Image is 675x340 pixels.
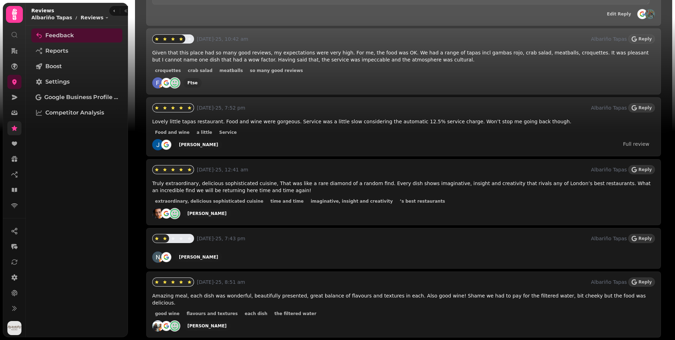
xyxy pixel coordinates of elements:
img: go-emblem@2x.png [637,8,648,20]
img: go-emblem@2x.png [161,139,172,150]
button: Reply [628,277,655,287]
p: [DATE]-25, 7:52 pm [197,104,588,111]
span: the filtered water [275,312,316,316]
button: star [161,278,169,286]
div: [PERSON_NAME] [187,323,227,329]
p: [DATE]-25, 10:42 am [197,35,588,42]
button: star [169,165,177,174]
nav: breadcrumb [31,14,109,21]
span: Reply [638,37,652,41]
button: star [185,165,194,174]
button: star [161,234,169,243]
img: ALV-UjVQ1M0FN4lvE-mq9zo8v_Ob_Ucfh_YB0O0cDGbP9XzoHS8dqy1H=s120-c-rp-mo-ba3-br100 [152,320,163,332]
img: ALV-UjU2l84f97dP9Z5o-fDiMtOdLkcFCfzpcssqeDtsDpfk49588T1K=s120-c-rp-mo-ba2-br100 [152,208,163,219]
button: star [177,104,185,112]
span: a little [197,130,212,135]
a: [PERSON_NAME] [183,321,231,331]
span: good wine [155,312,180,316]
button: Service [217,129,240,136]
a: Reports [31,44,122,58]
a: Feedback [31,28,122,42]
p: [DATE]-25, 8:51 am [197,279,588,286]
span: extraordinary, delicious sophisticated cuisine [155,199,263,203]
button: so many good reviews [247,67,306,74]
button: star [169,104,177,112]
span: Feedback [45,31,74,40]
div: Ftse [187,80,198,86]
button: star [169,234,177,243]
button: star [153,278,161,286]
button: Reply [628,34,655,44]
p: [DATE]-25, 7:43 pm [197,235,588,242]
span: crab salad [188,68,212,73]
span: Google Business Profile (Beta) [44,93,118,102]
button: star [153,234,161,243]
button: star [169,35,177,43]
button: star [177,278,185,286]
span: Reply [638,280,652,284]
img: go-emblem@2x.png [161,77,172,89]
a: [PERSON_NAME] [175,140,223,150]
span: Settings [45,78,70,86]
p: Albariño Tapas [591,235,627,242]
img: User avatar [7,321,21,335]
p: Albariño Tapas [591,35,627,42]
button: ’s best restaurants [397,198,448,205]
span: Edit Reply [607,12,631,16]
button: the filtered water [272,310,319,317]
span: each dish [245,312,267,316]
p: Albariño Tapas [591,279,627,286]
a: [PERSON_NAME] [175,252,223,262]
img: go-emblem@2x.png [161,320,172,332]
nav: Tabs [26,26,128,337]
a: Settings [31,75,122,89]
button: Food and wine [152,129,192,136]
a: Boost [31,59,122,73]
span: Lovely little tapas restaurant. Food and wine were gorgeous. Service was a little slow considerin... [152,119,571,124]
img: go-emblem@2x.png [161,208,172,219]
img: aHR0cHM6Ly9maWxlcy5zdGFtcGVkZS5haS9mMTYzZmY2Mi0yMTE2LTExZWMtYmQ2Ni0wYTU4YTlmZWFjMDIvbWVkaWEvNGY1O... [645,9,655,19]
div: [PERSON_NAME] [187,211,227,216]
a: Competitor Analysis [31,106,122,120]
button: extraordinary, delicious sophisticated cuisine [152,198,266,205]
button: star [185,278,194,286]
span: ’s best restaurants [400,199,445,203]
a: [PERSON_NAME] [183,209,231,218]
button: crab salad [185,67,215,74]
img: ACg8ocJJcKUl53KJMUuKrHXHnp11lULsFvZ-uhpEk8ru35IsYej6ew=s128-c0x00000000-cc-rp-mo-ba4 [152,77,163,89]
button: Reply [628,103,655,112]
button: star [169,278,177,286]
button: star [153,104,161,112]
span: imaginative, insight and creativity [311,199,393,203]
button: Edit Reply [604,11,634,18]
span: Boost [45,62,62,71]
button: star [161,35,169,43]
button: star [185,234,194,243]
span: Truly extraordinary, delicious sophisticated cuisine, That was like a rare diamond of a random fi... [152,181,650,193]
button: User avatar [6,321,23,335]
button: star [161,165,169,174]
a: Full review [617,139,655,149]
span: croquettes [155,68,181,73]
button: a little [194,129,215,136]
button: star [161,104,169,112]
a: Ftse [183,78,202,88]
p: Albariño Tapas [591,104,627,111]
span: Reply [638,168,652,172]
button: Reply [628,165,655,174]
span: Reports [45,47,68,55]
span: Reply [638,106,652,110]
button: good wine [152,310,182,317]
span: Service [219,130,237,135]
button: Reply [628,234,655,243]
span: so many good reviews [250,68,303,73]
button: Reviews [81,14,109,21]
button: flavours and textures [184,310,240,317]
div: [PERSON_NAME] [179,254,218,260]
button: each dish [242,310,270,317]
img: ACg8ocLvk9pPd4cBp3bw6-zd59W20LBF0l-f5BdSu1BzmMcG5lAxNA=s128-c0x00000000-cc-rp-mo [152,139,163,150]
a: Google Business Profile (Beta) [31,90,122,104]
span: Reply [638,236,652,241]
button: imaginative, insight and creativity [308,198,396,205]
button: star [177,234,185,243]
